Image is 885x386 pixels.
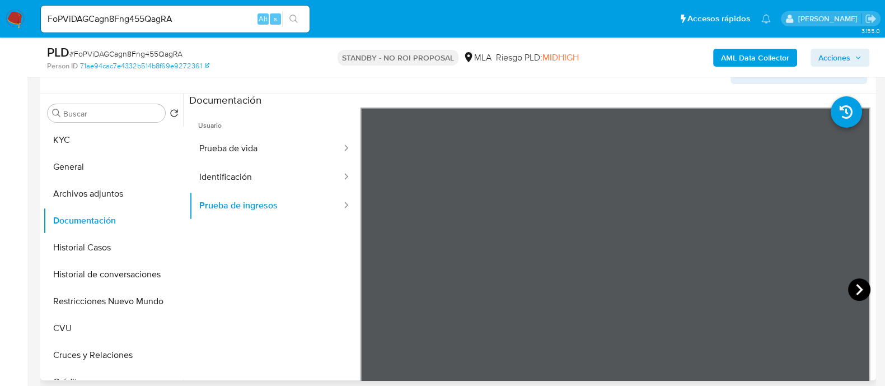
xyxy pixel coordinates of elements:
[818,49,850,67] span: Acciones
[43,261,183,288] button: Historial de conversaciones
[170,109,179,121] button: Volver al orden por defecto
[865,13,877,25] a: Salir
[761,14,771,24] a: Notificaciones
[43,154,183,180] button: General
[463,52,491,64] div: MLA
[52,109,61,118] button: Buscar
[338,50,458,66] p: STANDBY - NO ROI PROPOSAL
[63,109,161,119] input: Buscar
[69,48,182,59] span: # FoPViDAGCagn8Fng455QagRA
[43,288,183,315] button: Restricciones Nuevo Mundo
[47,43,69,61] b: PLD
[798,13,861,24] p: emmanuel.vitiello@mercadolibre.com
[282,11,305,27] button: search-icon
[811,49,869,67] button: Acciones
[41,12,310,26] input: Buscar usuario o caso...
[43,127,183,154] button: KYC
[861,26,879,35] span: 3.155.0
[43,342,183,369] button: Cruces y Relaciones
[496,52,579,64] span: Riesgo PLD:
[259,13,268,24] span: Alt
[47,61,78,71] b: Person ID
[687,13,750,25] span: Accesos rápidos
[43,180,183,207] button: Archivos adjuntos
[713,49,797,67] button: AML Data Collector
[542,51,579,64] span: MIDHIGH
[43,234,183,261] button: Historial Casos
[80,61,209,71] a: 71ae94cac7e4332b514b8f69e9272361
[43,207,183,234] button: Documentación
[43,315,183,342] button: CVU
[721,49,789,67] b: AML Data Collector
[274,13,277,24] span: s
